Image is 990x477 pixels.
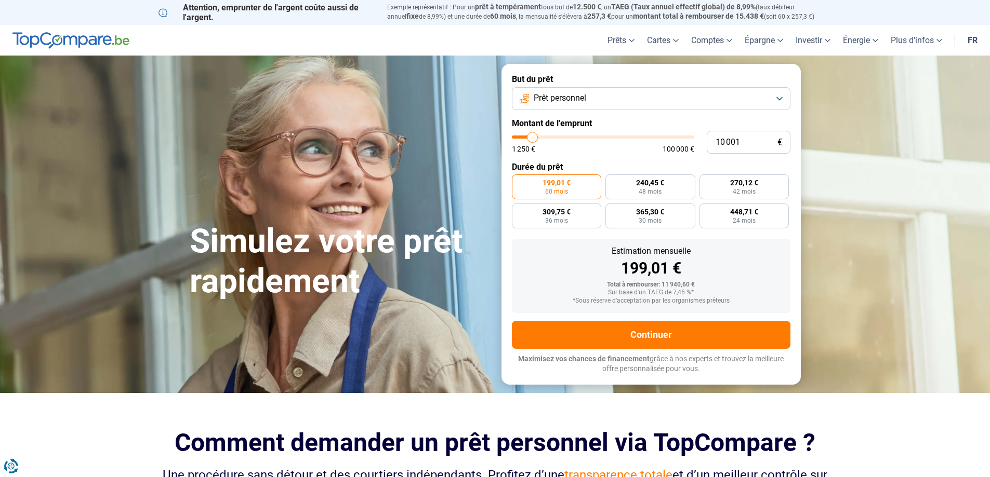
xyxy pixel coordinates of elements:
[159,3,375,22] p: Attention, emprunter de l'argent coûte aussi de l'argent.
[641,25,685,56] a: Cartes
[730,179,758,186] span: 270,12 €
[520,261,782,276] div: 199,01 €
[534,92,586,104] span: Prêt personnel
[789,25,837,56] a: Investir
[475,3,541,11] span: prêt à tempérament
[961,25,984,56] a: fr
[639,217,662,224] span: 30 mois
[512,145,535,153] span: 1 250 €
[663,145,694,153] span: 100 000 €
[601,25,641,56] a: Prêts
[777,138,782,147] span: €
[885,25,948,56] a: Plus d'infos
[733,188,756,195] span: 42 mois
[159,428,832,457] h2: Comment demander un prêt personnel via TopCompare ?
[518,355,650,363] span: Maximisez vos chances de financement
[587,12,611,20] span: 257,3 €
[512,74,790,84] label: But du prêt
[543,179,571,186] span: 199,01 €
[520,247,782,255] div: Estimation mensuelle
[490,12,516,20] span: 60 mois
[639,188,662,195] span: 48 mois
[730,208,758,215] span: 448,71 €
[520,289,782,296] div: Sur base d'un TAEG de 7,45 %*
[512,162,790,172] label: Durée du prêt
[387,3,832,21] p: Exemple représentatif : Pour un tous but de , un (taux débiteur annuel de 8,99%) et une durée de ...
[633,12,764,20] span: montant total à rembourser de 15.438 €
[406,12,419,20] span: fixe
[12,32,129,49] img: TopCompare
[543,208,571,215] span: 309,75 €
[636,179,664,186] span: 240,45 €
[733,217,756,224] span: 24 mois
[611,3,756,11] span: TAEG (Taux annuel effectif global) de 8,99%
[512,118,790,128] label: Montant de l'emprunt
[190,222,489,302] h1: Simulez votre prêt rapidement
[545,188,568,195] span: 60 mois
[636,208,664,215] span: 365,30 €
[573,3,601,11] span: 12.500 €
[520,281,782,289] div: Total à rembourser: 11 940,60 €
[512,321,790,349] button: Continuer
[837,25,885,56] a: Énergie
[512,354,790,374] p: grâce à nos experts et trouvez la meilleure offre personnalisée pour vous.
[738,25,789,56] a: Épargne
[685,25,738,56] a: Comptes
[520,297,782,305] div: *Sous réserve d'acceptation par les organismes prêteurs
[512,87,790,110] button: Prêt personnel
[545,217,568,224] span: 36 mois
